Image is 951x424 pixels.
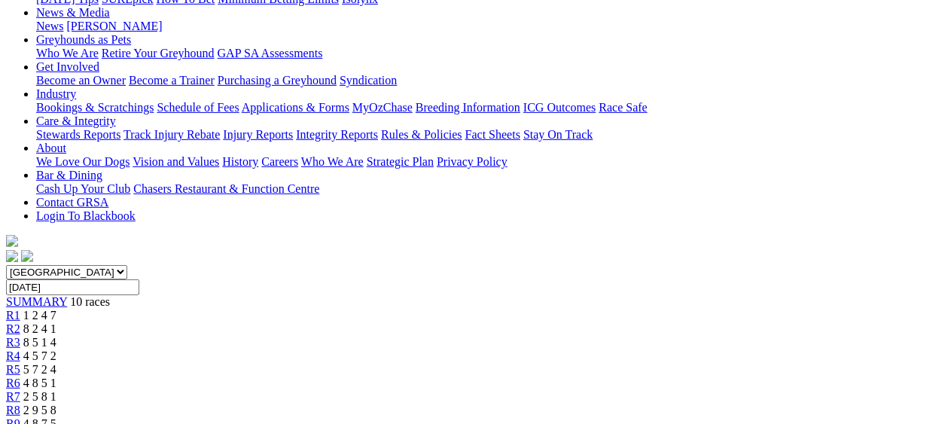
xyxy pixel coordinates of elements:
[36,87,76,100] a: Industry
[36,47,945,60] div: Greyhounds as Pets
[102,47,215,59] a: Retire Your Greyhound
[242,101,349,114] a: Applications & Forms
[36,182,130,195] a: Cash Up Your Club
[129,74,215,87] a: Become a Trainer
[23,309,56,322] span: 1 2 4 7
[157,101,239,114] a: Schedule of Fees
[133,182,319,195] a: Chasers Restaurant & Function Centre
[36,101,154,114] a: Bookings & Scratchings
[6,322,20,335] a: R2
[6,336,20,349] a: R3
[23,390,56,403] span: 2 5 8 1
[70,295,110,308] span: 10 races
[261,155,298,168] a: Careers
[36,47,99,59] a: Who We Are
[523,128,593,141] a: Stay On Track
[36,128,120,141] a: Stewards Reports
[6,295,67,308] a: SUMMARY
[36,142,66,154] a: About
[23,377,56,389] span: 4 8 5 1
[36,209,136,222] a: Login To Blackbook
[23,322,56,335] span: 8 2 4 1
[381,128,462,141] a: Rules & Policies
[416,101,520,114] a: Breeding Information
[36,60,99,73] a: Get Involved
[21,250,33,262] img: twitter.svg
[123,128,220,141] a: Track Injury Rebate
[6,404,20,416] a: R8
[36,182,945,196] div: Bar & Dining
[222,155,258,168] a: History
[23,363,56,376] span: 5 7 2 4
[36,169,102,181] a: Bar & Dining
[223,128,293,141] a: Injury Reports
[599,101,647,114] a: Race Safe
[36,74,945,87] div: Get Involved
[523,101,596,114] a: ICG Outcomes
[66,20,162,32] a: [PERSON_NAME]
[36,128,945,142] div: Care & Integrity
[301,155,364,168] a: Who We Are
[6,250,18,262] img: facebook.svg
[36,155,130,168] a: We Love Our Dogs
[6,309,20,322] a: R1
[465,128,520,141] a: Fact Sheets
[218,47,323,59] a: GAP SA Assessments
[437,155,508,168] a: Privacy Policy
[36,33,131,46] a: Greyhounds as Pets
[36,114,116,127] a: Care & Integrity
[6,349,20,362] a: R4
[23,349,56,362] span: 4 5 7 2
[6,377,20,389] a: R6
[36,155,945,169] div: About
[6,390,20,403] a: R7
[36,101,945,114] div: Industry
[36,20,945,33] div: News & Media
[218,74,337,87] a: Purchasing a Greyhound
[296,128,378,141] a: Integrity Reports
[36,196,108,209] a: Contact GRSA
[6,363,20,376] a: R5
[36,74,126,87] a: Become an Owner
[367,155,434,168] a: Strategic Plan
[6,279,139,295] input: Select date
[340,74,397,87] a: Syndication
[6,235,18,247] img: logo-grsa-white.png
[352,101,413,114] a: MyOzChase
[23,336,56,349] span: 8 5 1 4
[36,20,63,32] a: News
[133,155,219,168] a: Vision and Values
[23,404,56,416] span: 2 9 5 8
[36,6,110,19] a: News & Media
